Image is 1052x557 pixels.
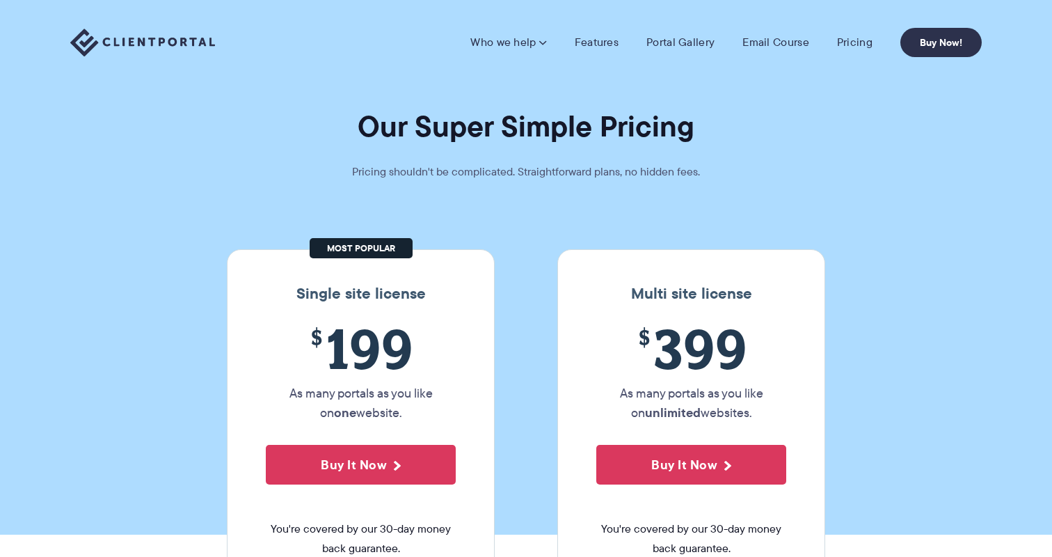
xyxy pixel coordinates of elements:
[646,36,715,49] a: Portal Gallery
[572,285,811,303] h3: Multi site license
[645,403,701,422] strong: unlimited
[317,162,735,182] p: Pricing shouldn't be complicated. Straightforward plans, no hidden fees.
[596,317,786,380] span: 399
[470,36,546,49] a: Who we help
[575,36,619,49] a: Features
[266,317,456,380] span: 199
[900,28,982,57] a: Buy Now!
[266,384,456,423] p: As many portals as you like on website.
[266,445,456,485] button: Buy It Now
[742,36,809,49] a: Email Course
[596,445,786,485] button: Buy It Now
[596,384,786,423] p: As many portals as you like on websites.
[334,403,356,422] strong: one
[241,285,480,303] h3: Single site license
[837,36,872,49] a: Pricing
